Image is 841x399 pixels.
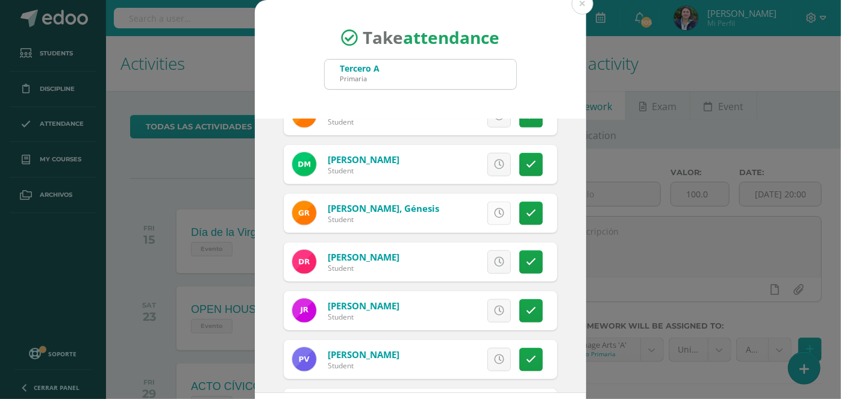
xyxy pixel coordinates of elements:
a: [PERSON_NAME] [328,251,399,263]
img: d65709af2bb5a31c697f5f14e60cec46.png [292,298,316,323]
div: Tercero A [340,63,380,74]
div: Student [328,312,399,322]
span: Excuse [431,251,463,273]
input: Search for a grade or section here… [325,60,516,89]
a: [PERSON_NAME] [328,348,399,360]
a: [PERSON_NAME] [328,153,399,165]
span: Excuse [431,202,463,224]
span: Excuse [431,348,463,371]
img: b6792937f8be5d8c17d3b1deadb11007.png [292,152,316,176]
div: Student [328,214,439,224]
div: Student [328,117,399,127]
span: Take [363,26,500,49]
div: Student [328,263,399,273]
a: [PERSON_NAME], Génesis [328,202,439,214]
div: Student [328,360,399,371]
span: Excuse [431,300,463,322]
img: 9ff06825b70c406c337633fed8455803.png [292,250,316,274]
img: 92f9ffa9d74034420447e85acc5c425c.png [292,347,316,371]
span: Excuse [431,153,463,176]
div: Primaria [340,74,380,83]
img: 94b2ae3b63cfe9d50c5d99aab6c86ab2.png [292,201,316,225]
div: Student [328,165,399,176]
a: [PERSON_NAME] [328,300,399,312]
strong: attendance [404,26,500,49]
